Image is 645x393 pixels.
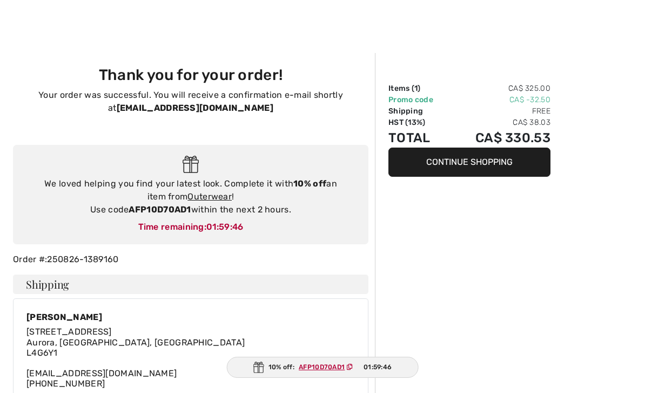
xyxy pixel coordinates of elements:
button: Continue Shopping [388,148,550,177]
td: CA$ 330.53 [449,128,550,148]
td: CA$ 38.03 [449,117,550,128]
span: 01:59:46 [364,362,392,372]
td: Free [449,105,550,117]
div: We loved helping you find your latest look. Complete it with an item from ! Use code within the n... [24,177,358,216]
strong: 10% off [293,178,326,189]
div: Order #: [6,253,375,266]
ins: AFP10D70AD1 [299,363,345,371]
img: Gift.svg [183,156,199,174]
span: 1 [414,84,418,93]
strong: [EMAIL_ADDRESS][DOMAIN_NAME] [117,103,273,113]
a: 250826-1389160 [47,254,118,264]
span: [STREET_ADDRESS] Aurora, [GEOGRAPHIC_DATA], [GEOGRAPHIC_DATA] L4G6Y1 [26,327,245,357]
td: Items ( ) [388,83,449,94]
td: HST (13%) [388,117,449,128]
div: 10% off: [227,357,419,378]
strong: AFP10D70AD1 [129,204,191,215]
div: [EMAIL_ADDRESS][DOMAIN_NAME] [26,327,245,389]
td: Promo code [388,94,449,105]
div: [PERSON_NAME] [26,312,245,322]
span: 01:59:46 [206,222,243,232]
p: Your order was successful. You will receive a confirmation e-mail shortly at [19,89,362,115]
a: Outerwear [187,191,232,202]
h3: Thank you for your order! [19,66,362,84]
td: Shipping [388,105,449,117]
td: Total [388,128,449,148]
h4: Shipping [13,275,368,294]
td: CA$ 325.00 [449,83,550,94]
a: [PHONE_NUMBER] [26,378,105,389]
img: Gift.svg [253,362,264,373]
td: CA$ -32.50 [449,94,550,105]
div: Time remaining: [24,221,358,234]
